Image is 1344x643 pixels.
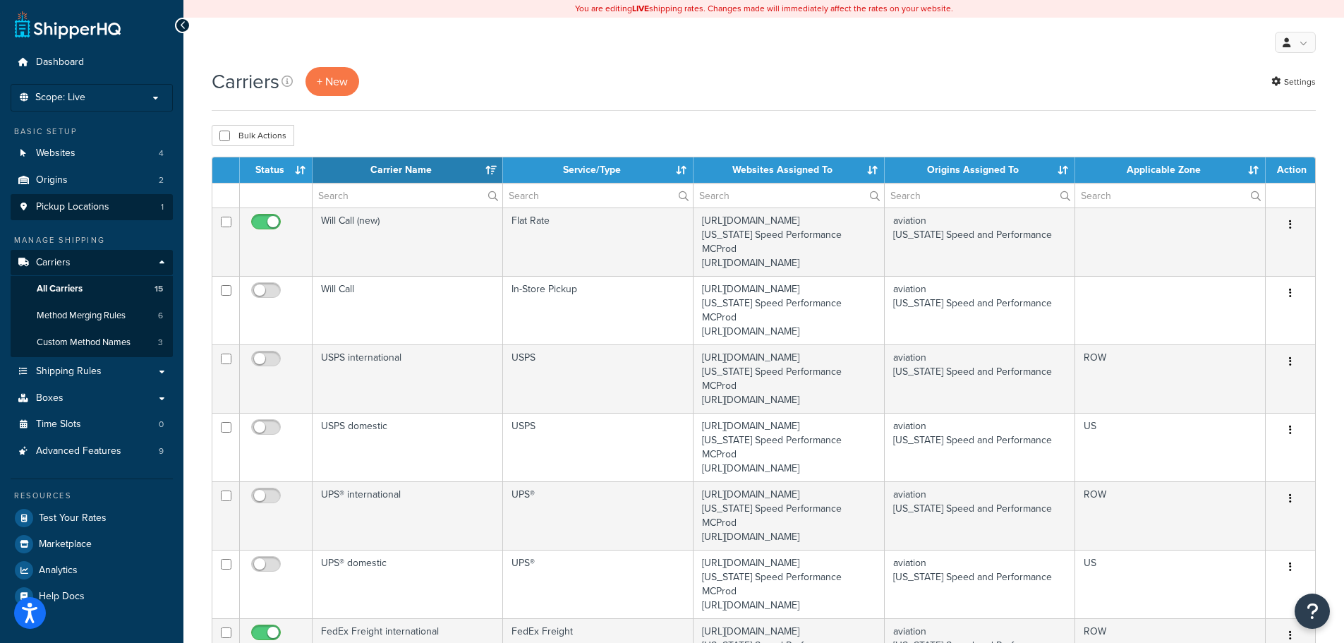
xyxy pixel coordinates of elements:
[11,490,173,502] div: Resources
[694,276,884,344] td: [URL][DOMAIN_NAME] [US_STATE] Speed Performance MCProd [URL][DOMAIN_NAME]
[11,140,173,167] li: Websites
[1075,184,1265,208] input: Search
[885,184,1074,208] input: Search
[313,276,503,344] td: Will Call
[36,148,75,160] span: Websites
[885,344,1075,413] td: aviation [US_STATE] Speed and Performance
[305,67,359,96] button: + New
[37,283,83,295] span: All Carriers
[11,194,173,220] a: Pickup Locations 1
[313,481,503,550] td: UPS® international
[212,68,279,95] h1: Carriers
[885,550,1075,618] td: aviation [US_STATE] Speed and Performance
[11,303,173,329] a: Method Merging Rules 6
[37,310,126,322] span: Method Merging Rules
[11,126,173,138] div: Basic Setup
[36,392,63,404] span: Boxes
[503,276,694,344] td: In-Store Pickup
[36,419,81,431] span: Time Slots
[11,303,173,329] li: Method Merging Rules
[313,208,503,276] td: Will Call (new)
[11,276,173,302] a: All Carriers 15
[313,157,503,183] th: Carrier Name: activate to sort column ascending
[694,344,884,413] td: [URL][DOMAIN_NAME] [US_STATE] Speed Performance MCProd [URL][DOMAIN_NAME]
[39,565,78,577] span: Analytics
[159,445,164,457] span: 9
[694,413,884,481] td: [URL][DOMAIN_NAME] [US_STATE] Speed Performance MCProd [URL][DOMAIN_NAME]
[240,157,313,183] th: Status: activate to sort column ascending
[158,310,163,322] span: 6
[158,337,163,349] span: 3
[11,167,173,193] li: Origins
[11,250,173,357] li: Carriers
[694,157,884,183] th: Websites Assigned To: activate to sort column ascending
[155,283,163,295] span: 15
[503,344,694,413] td: USPS
[313,550,503,618] td: UPS® domestic
[1075,413,1266,481] td: US
[503,184,693,208] input: Search
[694,208,884,276] td: [URL][DOMAIN_NAME] [US_STATE] Speed Performance MCProd [URL][DOMAIN_NAME]
[503,481,694,550] td: UPS®
[39,591,85,603] span: Help Docs
[36,201,109,213] span: Pickup Locations
[1295,594,1330,629] button: Open Resource Center
[11,167,173,193] a: Origins 2
[11,505,173,531] a: Test Your Rates
[885,481,1075,550] td: aviation [US_STATE] Speed and Performance
[36,366,102,378] span: Shipping Rules
[503,550,694,618] td: UPS®
[694,550,884,618] td: [URL][DOMAIN_NAME] [US_STATE] Speed Performance MCProd [URL][DOMAIN_NAME]
[11,411,173,438] li: Time Slots
[1266,157,1315,183] th: Action
[1271,72,1316,92] a: Settings
[159,419,164,431] span: 0
[1075,481,1266,550] td: ROW
[1075,157,1266,183] th: Applicable Zone: activate to sort column ascending
[11,330,173,356] li: Custom Method Names
[1075,344,1266,413] td: ROW
[36,445,121,457] span: Advanced Features
[694,481,884,550] td: [URL][DOMAIN_NAME] [US_STATE] Speed Performance MCProd [URL][DOMAIN_NAME]
[11,49,173,76] a: Dashboard
[885,157,1075,183] th: Origins Assigned To: activate to sort column ascending
[11,234,173,246] div: Manage Shipping
[1075,550,1266,618] td: US
[632,2,649,15] b: LIVE
[885,208,1075,276] td: aviation [US_STATE] Speed and Performance
[161,201,164,213] span: 1
[11,140,173,167] a: Websites 4
[503,413,694,481] td: USPS
[39,539,92,551] span: Marketplace
[11,558,173,583] a: Analytics
[11,584,173,609] a: Help Docs
[36,257,71,269] span: Carriers
[36,56,84,68] span: Dashboard
[11,359,173,385] a: Shipping Rules
[11,250,173,276] a: Carriers
[11,385,173,411] a: Boxes
[885,413,1075,481] td: aviation [US_STATE] Speed and Performance
[35,92,85,104] span: Scope: Live
[159,148,164,160] span: 4
[11,411,173,438] a: Time Slots 0
[11,194,173,220] li: Pickup Locations
[15,11,121,39] a: ShipperHQ Home
[11,438,173,464] a: Advanced Features 9
[313,413,503,481] td: USPS domestic
[11,531,173,557] a: Marketplace
[11,438,173,464] li: Advanced Features
[313,184,502,208] input: Search
[39,512,107,524] span: Test Your Rates
[313,344,503,413] td: USPS international
[212,125,294,146] button: Bulk Actions
[503,157,694,183] th: Service/Type: activate to sort column ascending
[885,276,1075,344] td: aviation [US_STATE] Speed and Performance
